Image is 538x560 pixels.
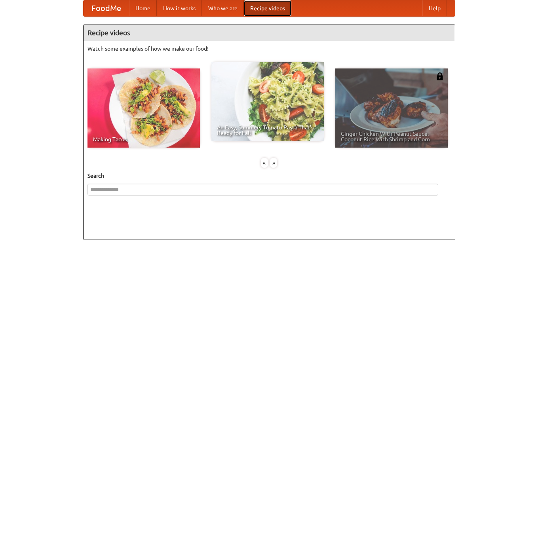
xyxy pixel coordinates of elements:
a: FoodMe [84,0,129,16]
div: » [270,158,277,168]
a: Recipe videos [244,0,291,16]
span: An Easy, Summery Tomato Pasta That's Ready for Fall [217,125,318,136]
span: Making Tacos [93,137,194,142]
a: How it works [157,0,202,16]
a: An Easy, Summery Tomato Pasta That's Ready for Fall [211,62,324,141]
a: Making Tacos [87,68,200,148]
h4: Recipe videos [84,25,455,41]
a: Who we are [202,0,244,16]
a: Help [422,0,447,16]
h5: Search [87,172,451,180]
p: Watch some examples of how we make our food! [87,45,451,53]
a: Home [129,0,157,16]
img: 483408.png [436,72,444,80]
div: « [261,158,268,168]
